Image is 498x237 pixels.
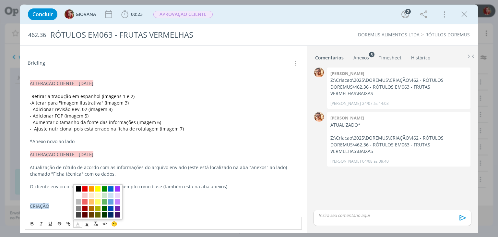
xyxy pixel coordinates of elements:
[411,52,431,61] a: Histórico
[330,115,364,121] b: [PERSON_NAME]
[314,68,324,77] img: V
[362,101,389,106] span: 24/07 às 14:03
[30,106,113,112] span: - Adicionar revisão Rev. 02 (imagem 4)
[131,11,143,17] span: 00:23
[330,101,361,106] p: [PERSON_NAME]
[82,220,91,228] span: Cor de Fundo
[330,70,364,76] b: [PERSON_NAME]
[353,55,369,61] div: Anexos
[30,113,89,119] span: - Adicionar FOP (imagem 5)
[65,9,74,19] img: G
[314,112,324,122] img: V
[31,93,135,99] span: Retirar a tradução em espanhol (imagens 1 e 2)
[111,220,117,227] span: 🙂
[30,203,49,209] span: CRIAÇÃO
[20,5,478,233] div: dialog
[110,220,119,228] button: 🙂
[330,158,361,164] p: [PERSON_NAME]
[65,9,96,19] button: GGIOVANA
[330,135,467,155] p: Z:\Criacao\2025\DOREMUS\CRIAÇÃO\462 - RÓTULOS DOREMUS\462.36 - RÓTULOS EM063 - FRUTAS VERMELHAS\B...
[30,183,297,190] p: O cliente enviou o rótulo de morango de exemplo como base (também está na aba anexos)
[30,126,184,132] span: - Ajuste nutricional pois está errado na ficha de rotulagem (imagem 7)
[120,9,144,19] button: 00:23
[30,138,297,145] p: *Anexo novo ao lado
[405,9,411,14] div: 2
[358,31,420,38] a: DOREMUS ALIMENTOS LTDA
[30,164,297,177] p: Atualização de rótulo de acordo com as informações do arquivo enviado (este está localizado na ab...
[330,77,467,97] p: Z:\Criacao\2025\DOREMUS\CRIAÇÃO\462 - RÓTULOS DOREMUS\462.36 - RÓTULOS EM063 - FRUTAS VERMELHAS\B...
[369,52,374,57] sup: 5
[30,119,161,125] span: - Aumentar o tamanho da fonte das informações (imagem 6)
[30,100,297,106] p: -
[378,52,402,61] a: Timesheet
[315,52,344,61] a: Comentários
[30,93,297,100] p: -
[73,220,82,228] span: Cor do Texto
[30,151,93,157] span: ALTERAÇÃO CLIENTE - [DATE]
[32,12,53,17] span: Concluir
[362,158,389,164] span: 04/08 às 09:40
[47,27,283,43] div: RÓTULOS EM063 - FRUTAS VERMELHAS
[425,31,470,38] a: RÓTULOS DOREMUS
[76,12,96,17] span: GIOVANA
[28,8,57,20] button: Concluir
[30,216,218,222] span: Alterar dizeres da rotulagem do rótulo em anexo. Os dizeres também estão em anexo.
[330,122,467,128] p: ATUALIZADO*
[153,10,213,19] button: APROVAÇÃO CLIENTE
[400,9,410,19] button: 2
[153,11,213,18] span: APROVAÇÃO CLIENTE
[28,31,46,39] span: 462.36
[30,80,93,86] span: ALTERAÇÃO CLIENTE - [DATE]
[31,100,129,106] span: Alterar para "imagem ilustrativa" (imagem 3)
[28,59,45,68] span: Briefing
